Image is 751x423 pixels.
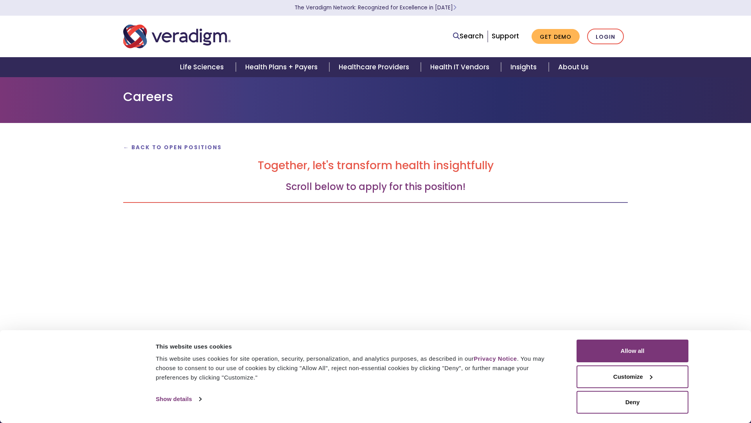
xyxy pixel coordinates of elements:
[577,340,688,362] button: Allow all
[156,342,559,351] div: This website uses cookies
[453,4,456,11] span: Learn More
[123,144,222,151] a: ← Back to Open Positions
[577,391,688,414] button: Deny
[123,23,231,49] img: Veradigm logo
[474,355,517,362] a: Privacy Notice
[171,57,235,77] a: Life Sciences
[492,31,519,41] a: Support
[577,365,688,388] button: Customize
[329,57,421,77] a: Healthcare Providers
[421,57,501,77] a: Health IT Vendors
[156,393,201,405] a: Show details
[501,57,548,77] a: Insights
[123,181,628,193] h3: Scroll below to apply for this position!
[156,354,559,382] div: This website uses cookies for site operation, security, personalization, and analytics purposes, ...
[295,4,456,11] a: The Veradigm Network: Recognized for Excellence in [DATE]Learn More
[123,89,628,104] h1: Careers
[236,57,329,77] a: Health Plans + Payers
[549,57,598,77] a: About Us
[453,31,483,42] a: Search
[123,159,628,172] h2: Together, let's transform health insightfully
[532,29,580,44] a: Get Demo
[587,29,624,45] a: Login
